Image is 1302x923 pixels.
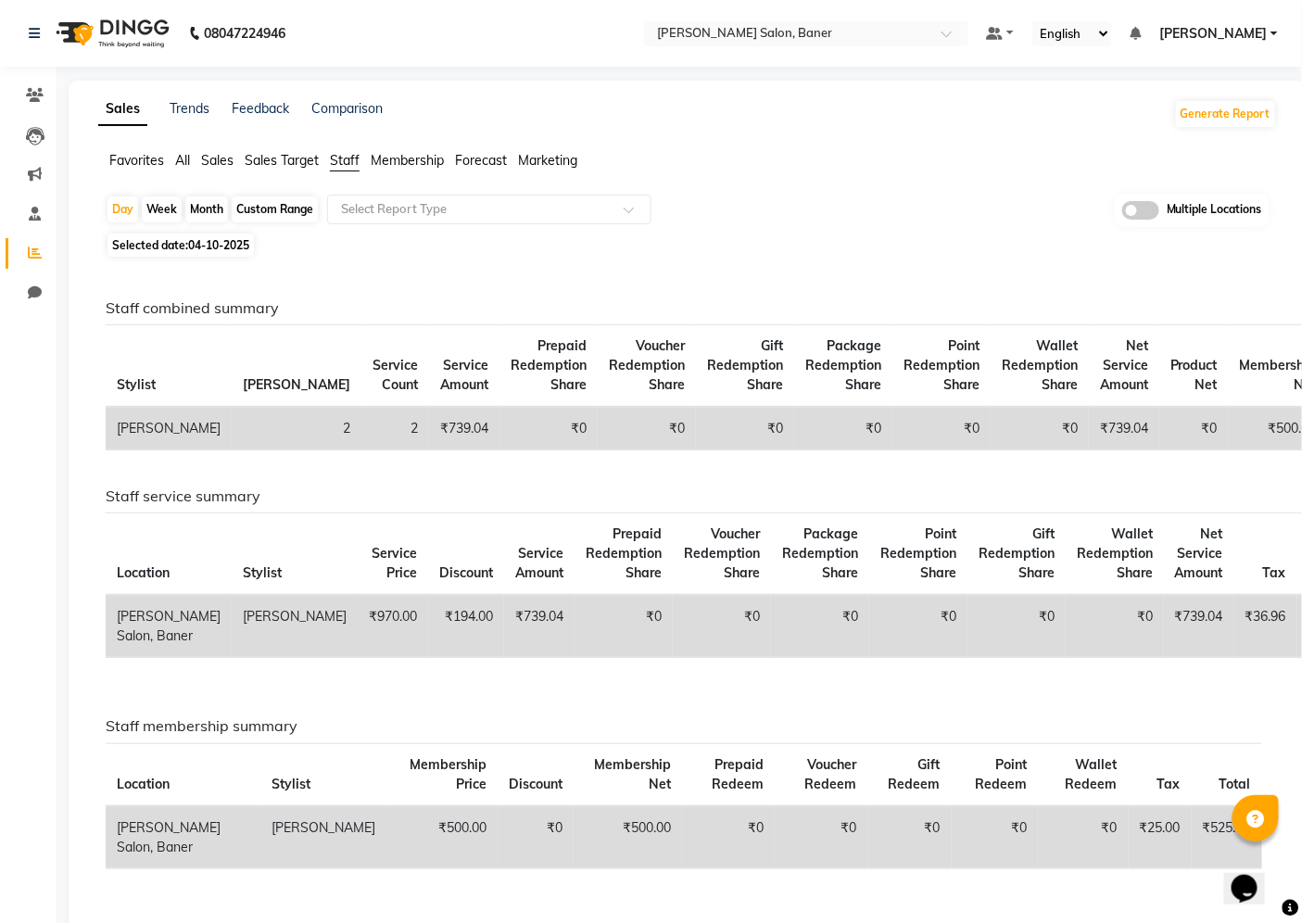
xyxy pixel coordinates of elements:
[511,337,587,393] span: Prepaid Redemption Share
[504,595,575,658] td: ₹739.04
[117,564,170,581] span: Location
[1157,776,1181,792] span: Tax
[609,337,685,393] span: Voucher Redemption Share
[515,545,563,581] span: Service Amount
[952,806,1039,869] td: ₹0
[1176,101,1275,127] button: Generate Report
[794,407,892,450] td: ₹0
[673,595,771,658] td: ₹0
[245,152,319,169] span: Sales Target
[107,196,138,222] div: Day
[892,407,991,450] td: ₹0
[440,357,488,393] span: Service Amount
[185,196,228,222] div: Month
[106,717,1262,735] h6: Staff membership summary
[386,806,498,869] td: ₹500.00
[979,525,1055,581] span: Gift Redemption Share
[439,564,493,581] span: Discount
[361,407,429,450] td: 2
[170,100,209,117] a: Trends
[1220,776,1251,792] span: Total
[232,407,361,450] td: 2
[586,525,662,581] span: Prepaid Redemption Share
[889,756,941,792] span: Gift Redeem
[106,299,1262,317] h6: Staff combined summary
[1175,525,1223,581] span: Net Service Amount
[1234,595,1297,658] td: ₹36.96
[232,100,289,117] a: Feedback
[117,376,156,393] span: Stylist
[975,756,1027,792] span: Point Redeem
[1129,806,1192,869] td: ₹25.00
[142,196,182,222] div: Week
[509,776,563,792] span: Discount
[232,595,358,658] td: [PERSON_NAME]
[499,407,598,450] td: ₹0
[1100,337,1148,393] span: Net Service Amount
[272,776,310,792] span: Stylist
[371,152,444,169] span: Membership
[1170,357,1218,393] span: Product Net
[598,407,696,450] td: ₹0
[109,152,164,169] span: Favorites
[455,152,507,169] span: Forecast
[232,196,318,222] div: Custom Range
[1167,201,1262,220] span: Multiple Locations
[682,806,775,869] td: ₹0
[188,238,249,252] span: 04-10-2025
[106,806,260,869] td: [PERSON_NAME] Salon, Baner
[696,407,794,450] td: ₹0
[175,152,190,169] span: All
[117,776,170,792] span: Location
[260,806,386,869] td: [PERSON_NAME]
[771,595,869,658] td: ₹0
[358,595,428,658] td: ₹970.00
[330,152,360,169] span: Staff
[707,337,783,393] span: Gift Redemption Share
[1192,806,1262,869] td: ₹525.00
[428,595,504,658] td: ₹194.00
[311,100,383,117] a: Comparison
[1224,849,1283,904] iframe: chat widget
[1089,407,1159,450] td: ₹739.04
[684,525,760,581] span: Voucher Redemption Share
[1066,756,1118,792] span: Wallet Redeem
[107,234,254,257] span: Selected date:
[1038,806,1129,869] td: ₹0
[1159,407,1229,450] td: ₹0
[805,756,857,792] span: Voucher Redeem
[1263,564,1286,581] span: Tax
[410,756,487,792] span: Membership Price
[712,756,764,792] span: Prepaid Redeem
[880,525,956,581] span: Point Redemption Share
[775,806,867,869] td: ₹0
[106,407,232,450] td: [PERSON_NAME]
[243,564,282,581] span: Stylist
[429,407,499,450] td: ₹739.04
[98,93,147,126] a: Sales
[106,487,1262,505] h6: Staff service summary
[1164,595,1234,658] td: ₹739.04
[782,525,858,581] span: Package Redemption Share
[498,806,574,869] td: ₹0
[372,545,417,581] span: Service Price
[575,595,673,658] td: ₹0
[805,337,881,393] span: Package Redemption Share
[373,357,418,393] span: Service Count
[1159,24,1267,44] span: [PERSON_NAME]
[868,806,952,869] td: ₹0
[574,806,682,869] td: ₹500.00
[518,152,577,169] span: Marketing
[991,407,1089,450] td: ₹0
[47,7,174,59] img: logo
[1002,337,1078,393] span: Wallet Redemption Share
[1077,525,1153,581] span: Wallet Redemption Share
[201,152,234,169] span: Sales
[967,595,1066,658] td: ₹0
[1066,595,1164,658] td: ₹0
[869,595,967,658] td: ₹0
[594,756,671,792] span: Membership Net
[204,7,285,59] b: 08047224946
[904,337,980,393] span: Point Redemption Share
[243,376,350,393] span: [PERSON_NAME]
